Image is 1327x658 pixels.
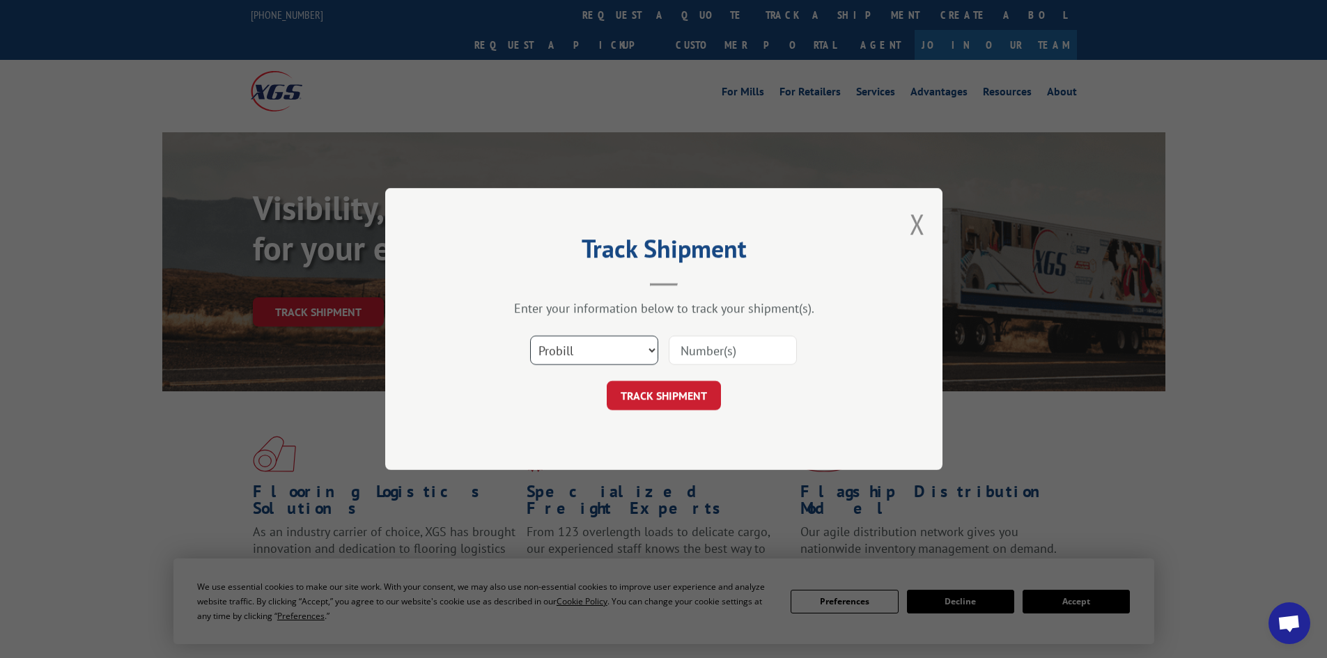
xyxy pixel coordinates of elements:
input: Number(s) [669,336,797,365]
button: TRACK SHIPMENT [607,381,721,410]
div: Enter your information below to track your shipment(s). [455,300,873,316]
button: Close modal [910,205,925,242]
h2: Track Shipment [455,239,873,265]
a: Open chat [1268,602,1310,644]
